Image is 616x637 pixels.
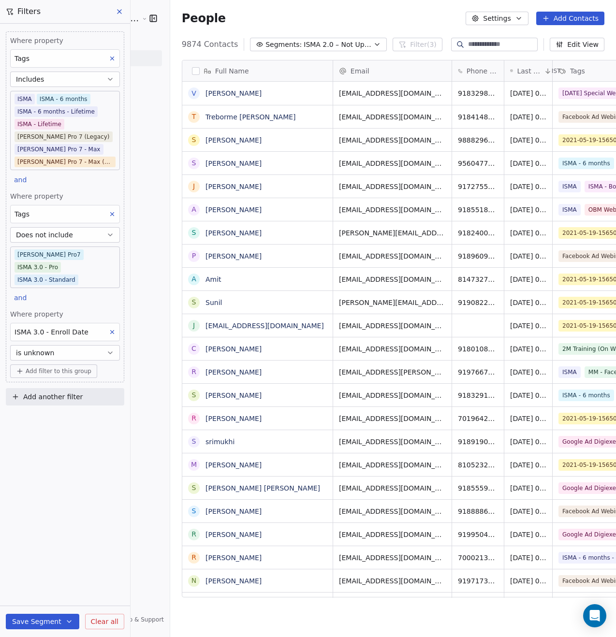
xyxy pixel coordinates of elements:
[339,414,446,423] span: [EMAIL_ADDRESS][DOMAIN_NAME]
[205,159,262,167] a: [PERSON_NAME]
[339,88,446,98] span: [EMAIL_ADDRESS][DOMAIN_NAME]
[205,322,324,330] a: [EMAIL_ADDRESS][DOMAIN_NAME]
[550,38,604,51] button: Edit View
[191,158,196,168] div: S
[458,576,498,586] span: 919717380508
[558,181,581,192] span: ISMA
[205,136,262,144] a: [PERSON_NAME]
[458,251,498,261] span: 918960924335
[333,60,452,81] div: Email
[510,251,546,261] span: [DATE] 02:33 PM
[205,531,262,538] a: [PERSON_NAME]
[510,483,546,493] span: [DATE] 01:58 PM
[191,460,197,470] div: M
[205,391,262,399] a: [PERSON_NAME]
[458,88,498,98] span: 918329884499
[510,159,546,168] span: [DATE] 02:45 PM
[458,344,498,354] span: 918010884389
[458,159,498,168] span: 9560477013
[265,40,302,50] span: Segments:
[339,228,446,238] span: [PERSON_NAME][EMAIL_ADDRESS][DOMAIN_NAME]
[458,228,498,238] span: 918240041049
[558,158,614,169] span: ISMA - 6 months
[191,576,196,586] div: N
[510,298,546,307] span: [DATE] 02:29 PM
[583,604,606,627] div: Open Intercom Messenger
[466,12,528,25] button: Settings
[504,60,552,81] div: Last Activity DateIST
[205,229,262,237] a: [PERSON_NAME]
[192,112,196,122] div: T
[510,205,546,215] span: [DATE] 02:34 PM
[510,112,546,122] span: [DATE] 02:54 PM
[205,252,262,260] a: [PERSON_NAME]
[191,344,196,354] div: C
[467,66,498,76] span: Phone Number
[339,205,446,215] span: [EMAIL_ADDRESS][DOMAIN_NAME]
[458,135,498,145] span: 9888296773
[570,66,585,76] span: Tags
[458,483,498,493] span: 918555930993
[517,66,542,76] span: Last Activity Date
[182,11,226,26] span: People
[558,366,581,378] span: ISMA
[339,437,446,447] span: [EMAIL_ADDRESS][DOMAIN_NAME]
[191,390,196,400] div: s
[458,298,498,307] span: 919082271263
[191,367,196,377] div: R
[339,275,446,284] span: [EMAIL_ADDRESS][DOMAIN_NAME]
[458,530,498,539] span: 919950416405
[510,182,546,191] span: [DATE] 02:35 PM
[339,460,446,470] span: [EMAIL_ADDRESS][DOMAIN_NAME]
[119,616,164,623] span: Help & Support
[351,66,369,76] span: Email
[458,275,498,284] span: 8147327330
[192,251,196,261] div: P
[339,391,446,400] span: [EMAIL_ADDRESS][DOMAIN_NAME]
[339,367,446,377] span: [EMAIL_ADDRESS][PERSON_NAME][DOMAIN_NAME]
[205,183,262,190] a: [PERSON_NAME]
[191,297,196,307] div: S
[339,553,446,563] span: [EMAIL_ADDRESS][DOMAIN_NAME]
[205,368,262,376] a: [PERSON_NAME]
[510,460,546,470] span: [DATE] 02:01 PM
[339,159,446,168] span: [EMAIL_ADDRESS][DOMAIN_NAME]
[205,275,221,283] a: Amit
[339,321,446,331] span: [EMAIL_ADDRESS][DOMAIN_NAME]
[510,228,546,238] span: [DATE] 02:33 PM
[205,461,262,469] a: [PERSON_NAME]
[393,38,442,51] button: Filter(3)
[191,274,196,284] div: A
[558,390,614,401] span: ISMA - 6 months
[191,483,196,493] div: S
[458,182,498,191] span: 917275529986
[182,60,333,81] div: Full Name
[510,553,546,563] span: [DATE] 01:39 PM
[191,436,196,447] div: s
[339,298,446,307] span: [PERSON_NAME][EMAIL_ADDRESS][DOMAIN_NAME]
[205,484,320,492] a: [PERSON_NAME] [PERSON_NAME]
[339,344,446,354] span: [EMAIL_ADDRESS][DOMAIN_NAME]
[458,414,498,423] span: 7019642624
[510,437,546,447] span: [DATE] 02:07 PM
[458,367,498,377] span: 919766777246
[558,204,581,216] span: ISMA
[193,320,195,331] div: j
[191,88,196,99] div: V
[215,66,249,76] span: Full Name
[510,367,546,377] span: [DATE] 02:14 PM
[182,82,333,598] div: grid
[458,553,498,563] span: 7000213432
[205,577,262,585] a: [PERSON_NAME]
[205,345,262,353] a: [PERSON_NAME]
[191,228,196,238] div: S
[510,414,546,423] span: [DATE] 02:10 PM
[191,413,196,423] div: R
[191,135,196,145] div: S
[339,507,446,516] span: [EMAIL_ADDRESS][DOMAIN_NAME]
[510,135,546,145] span: [DATE] 02:50 PM
[458,507,498,516] span: 918888671961
[339,182,446,191] span: [EMAIL_ADDRESS][DOMAIN_NAME]
[510,391,546,400] span: [DATE] 02:12 PM
[193,181,195,191] div: J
